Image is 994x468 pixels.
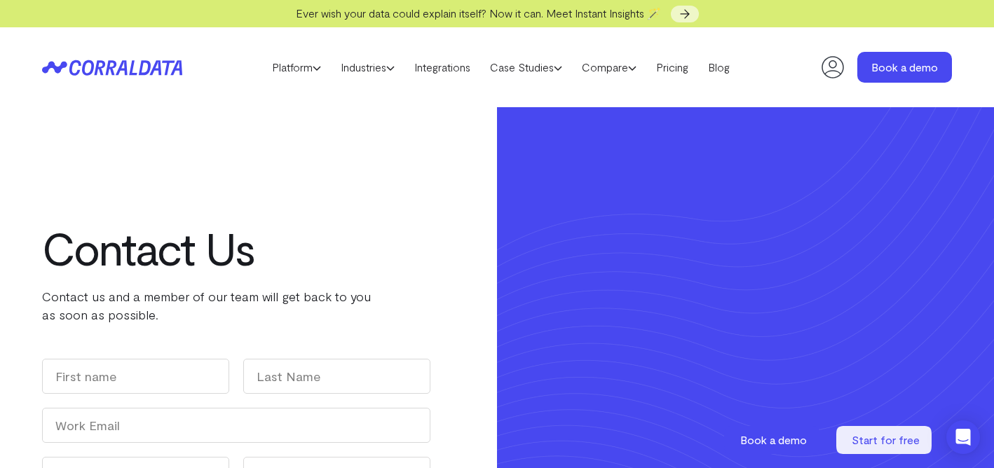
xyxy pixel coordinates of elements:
a: Compare [572,57,646,78]
p: Contact us and a member of our team will get back to you as soon as possible. [42,287,407,324]
a: Platform [262,57,331,78]
a: Start for free [836,426,934,454]
h1: Contact Us [42,223,407,273]
a: Integrations [404,57,480,78]
a: Case Studies [480,57,572,78]
span: Ever wish your data could explain itself? Now it can. Meet Instant Insights 🪄 [296,6,661,20]
span: Book a demo [740,433,807,446]
div: Open Intercom Messenger [946,420,980,454]
input: Work Email [42,408,430,443]
a: Book a demo [724,426,822,454]
a: Pricing [646,57,698,78]
span: Start for free [852,433,920,446]
input: Last Name [243,359,430,394]
input: First name [42,359,229,394]
a: Book a demo [857,52,952,83]
a: Industries [331,57,404,78]
a: Blog [698,57,740,78]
